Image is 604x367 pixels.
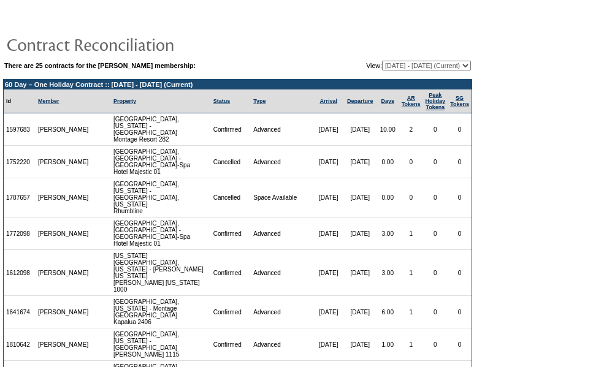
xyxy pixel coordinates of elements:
td: [GEOGRAPHIC_DATA], [GEOGRAPHIC_DATA] - [GEOGRAPHIC_DATA]-Spa Hotel Majestic 01 [111,146,211,178]
td: Confirmed [211,218,251,250]
td: [DATE] [344,178,377,218]
a: Member [38,98,59,104]
td: [PERSON_NAME] [36,296,91,328]
td: 0 [448,328,472,361]
a: Days [381,98,394,104]
td: [PERSON_NAME] [36,328,91,361]
td: [US_STATE][GEOGRAPHIC_DATA], [US_STATE] - [PERSON_NAME] [US_STATE] [PERSON_NAME] [US_STATE] 1000 [111,250,211,296]
td: 3.00 [377,218,399,250]
td: 0 [423,296,448,328]
td: [DATE] [344,146,377,178]
td: [PERSON_NAME] [36,113,91,146]
td: Cancelled [211,146,251,178]
td: [DATE] [344,250,377,296]
td: 0 [423,250,448,296]
td: [DATE] [344,113,377,146]
td: [GEOGRAPHIC_DATA], [US_STATE] - [GEOGRAPHIC_DATA] [PERSON_NAME] 1115 [111,328,211,361]
td: Advanced [251,113,313,146]
td: 0 [448,250,472,296]
td: 0.00 [377,146,399,178]
a: Arrival [319,98,337,104]
td: [PERSON_NAME] [36,218,91,250]
td: 0 [448,218,472,250]
td: 1772098 [4,218,36,250]
td: [GEOGRAPHIC_DATA], [US_STATE] - [GEOGRAPHIC_DATA] Montage Resort 282 [111,113,211,146]
img: pgTtlContractReconciliation.gif [6,32,251,56]
a: Status [213,98,231,104]
td: [DATE] [313,296,343,328]
td: 0 [423,113,448,146]
td: Confirmed [211,250,251,296]
td: [DATE] [313,328,343,361]
td: Confirmed [211,113,251,146]
td: 0 [448,146,472,178]
td: 0 [448,296,472,328]
td: 1 [399,218,423,250]
td: [DATE] [313,178,343,218]
a: Peak HolidayTokens [426,92,446,110]
a: Departure [347,98,373,104]
td: 0 [423,328,448,361]
b: There are 25 contracts for the [PERSON_NAME] membership: [4,62,196,69]
a: ARTokens [402,95,421,107]
td: 0 [423,178,448,218]
td: Advanced [251,296,313,328]
td: 1 [399,328,423,361]
td: Cancelled [211,178,251,218]
a: SGTokens [450,95,469,107]
td: [DATE] [313,250,343,296]
td: 3.00 [377,250,399,296]
td: 0 [399,178,423,218]
td: 60 Day – One Holiday Contract :: [DATE] - [DATE] (Current) [4,80,472,89]
td: 1 [399,250,423,296]
td: Confirmed [211,296,251,328]
td: [DATE] [313,218,343,250]
td: 0 [423,146,448,178]
td: 2 [399,113,423,146]
td: 0.00 [377,178,399,218]
td: [DATE] [313,113,343,146]
td: [DATE] [344,296,377,328]
td: View: [306,61,471,70]
td: 1810642 [4,328,36,361]
td: [PERSON_NAME] [36,146,91,178]
td: Advanced [251,250,313,296]
td: 1612098 [4,250,36,296]
td: Id [4,89,36,113]
td: 0 [399,146,423,178]
td: [GEOGRAPHIC_DATA], [US_STATE] - Montage [GEOGRAPHIC_DATA] Kapalua 2406 [111,296,211,328]
td: Advanced [251,328,313,361]
td: [DATE] [344,218,377,250]
td: Advanced [251,218,313,250]
a: Type [253,98,266,104]
td: [GEOGRAPHIC_DATA], [GEOGRAPHIC_DATA] - [GEOGRAPHIC_DATA]-Spa Hotel Majestic 01 [111,218,211,250]
td: [DATE] [344,328,377,361]
td: 1597683 [4,113,36,146]
td: [GEOGRAPHIC_DATA], [US_STATE] - [GEOGRAPHIC_DATA], [US_STATE] Rhumbline [111,178,211,218]
td: [DATE] [313,146,343,178]
td: 0 [448,178,472,218]
td: Confirmed [211,328,251,361]
td: [PERSON_NAME] [36,250,91,296]
td: Advanced [251,146,313,178]
td: 1641674 [4,296,36,328]
td: 1787657 [4,178,36,218]
td: 1.00 [377,328,399,361]
a: Property [113,98,136,104]
td: Space Available [251,178,313,218]
td: 1752220 [4,146,36,178]
td: 0 [448,113,472,146]
td: 0 [423,218,448,250]
td: 10.00 [377,113,399,146]
td: 1 [399,296,423,328]
td: [PERSON_NAME] [36,178,91,218]
td: 6.00 [377,296,399,328]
